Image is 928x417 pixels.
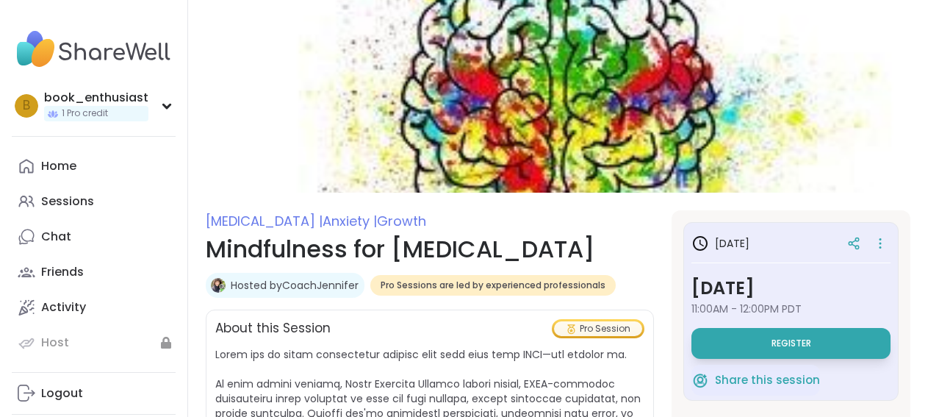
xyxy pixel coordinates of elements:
[554,321,642,336] div: Pro Session
[771,338,811,349] span: Register
[691,302,891,316] span: 11:00AM - 12:00PM PDT
[41,299,86,316] div: Activity
[41,229,71,245] div: Chat
[377,212,426,230] span: Growth
[206,232,654,267] h1: Mindfulness for [MEDICAL_DATA]
[231,278,359,293] a: Hosted byCoachJennifer
[41,385,83,402] div: Logout
[12,24,176,75] img: ShareWell Nav Logo
[691,365,820,396] button: Share this session
[62,107,108,120] span: 1 Pro credit
[12,219,176,254] a: Chat
[211,278,226,293] img: CoachJennifer
[41,193,94,210] div: Sessions
[691,235,749,252] h3: [DATE]
[12,149,176,184] a: Home
[12,325,176,360] a: Host
[23,96,30,115] span: b
[715,372,820,389] span: Share this session
[41,335,69,351] div: Host
[12,376,176,411] a: Logout
[215,319,331,338] h2: About this Session
[691,275,891,302] h3: [DATE]
[206,212,323,230] span: [MEDICAL_DATA] |
[41,158,76,174] div: Home
[691,328,891,359] button: Register
[323,212,377,230] span: Anxiety |
[44,90,148,106] div: book_enthusiast
[691,371,709,389] img: ShareWell Logomark
[381,279,605,291] span: Pro Sessions are led by experienced professionals
[12,290,176,325] a: Activity
[12,184,176,219] a: Sessions
[12,254,176,290] a: Friends
[41,264,84,280] div: Friends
